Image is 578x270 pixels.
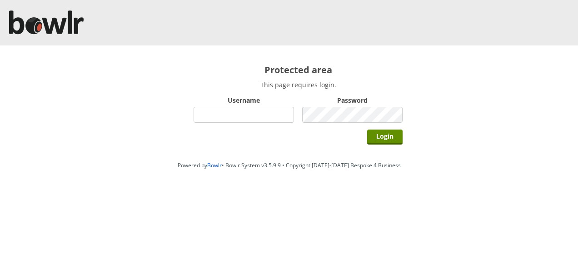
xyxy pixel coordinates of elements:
span: Powered by • Bowlr System v3.5.9.9 • Copyright [DATE]-[DATE] Bespoke 4 Business [178,161,401,169]
a: Bowlr [207,161,222,169]
p: This page requires login. [194,80,403,89]
h2: Protected area [194,64,403,76]
label: Username [194,96,294,105]
label: Password [302,96,403,105]
input: Login [367,130,403,145]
